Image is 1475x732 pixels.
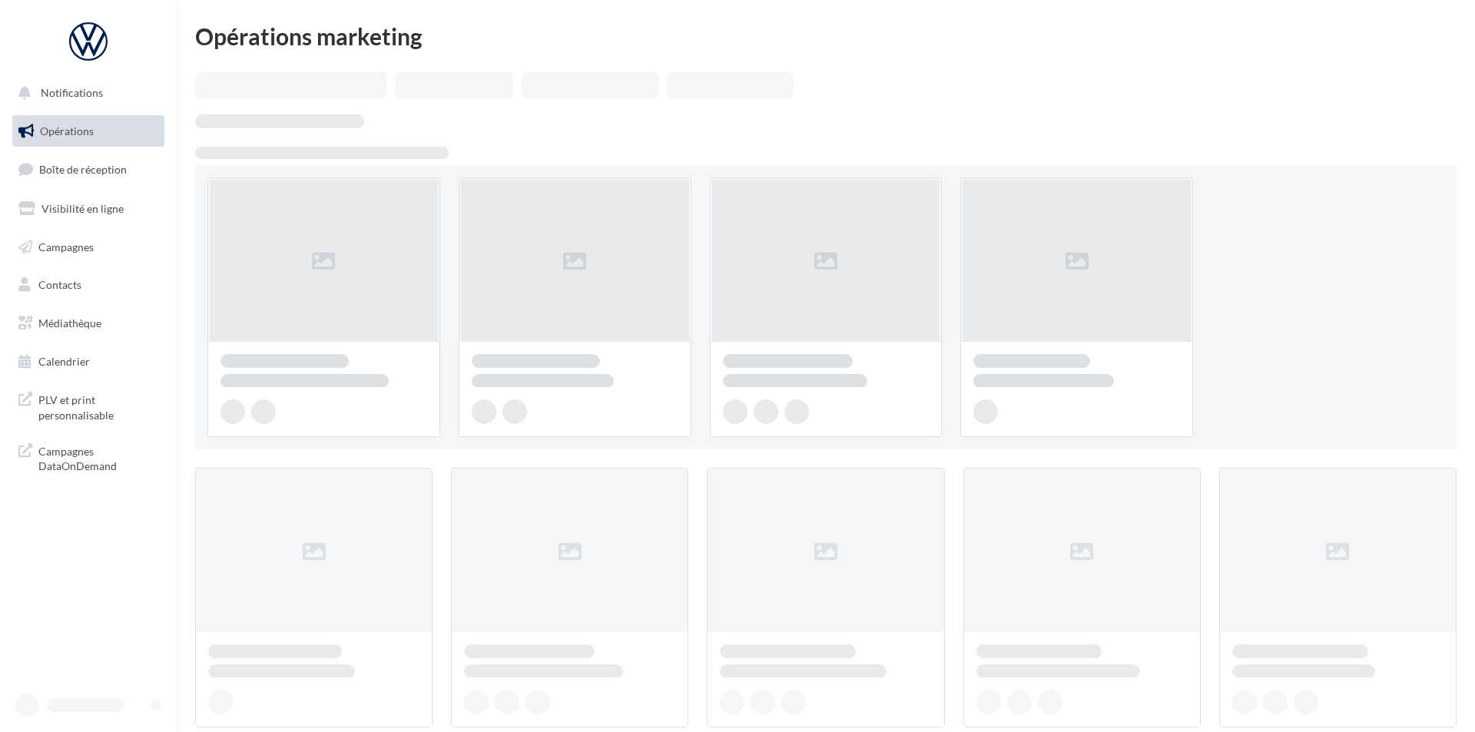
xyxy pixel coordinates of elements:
a: Calendrier [9,346,167,378]
a: Campagnes DataOnDemand [9,435,167,480]
a: PLV et print personnalisable [9,383,167,429]
a: Boîte de réception [9,153,167,186]
span: Médiathèque [38,316,101,330]
span: Campagnes [38,240,94,253]
span: Boîte de réception [39,163,127,176]
span: Calendrier [38,355,90,368]
a: Contacts [9,269,167,301]
a: Opérations [9,115,167,147]
a: Médiathèque [9,307,167,340]
span: Opérations [40,124,94,137]
span: Visibilité en ligne [41,202,124,215]
span: PLV et print personnalisable [38,389,158,422]
span: Contacts [38,278,81,291]
a: Campagnes [9,231,167,263]
span: Notifications [41,86,103,99]
div: Opérations marketing [195,25,1457,48]
a: Visibilité en ligne [9,193,167,225]
span: Campagnes DataOnDemand [38,441,158,474]
button: Notifications [9,77,161,109]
